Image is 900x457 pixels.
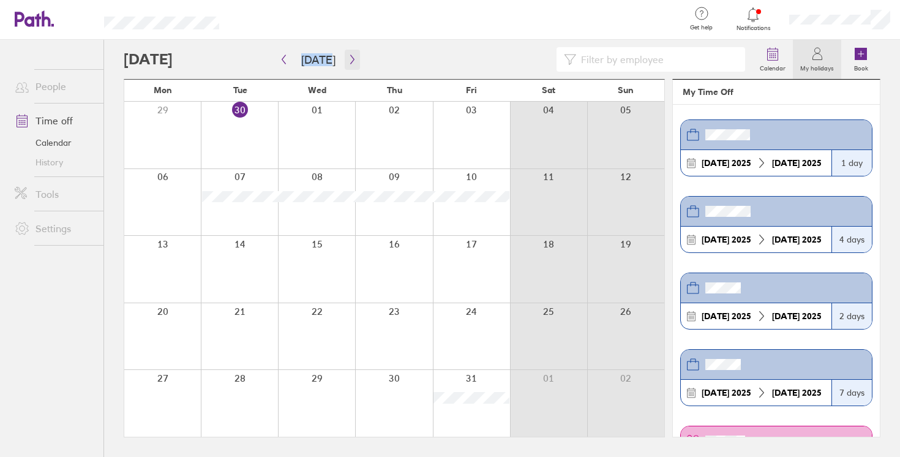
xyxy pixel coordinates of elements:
[5,216,103,241] a: Settings
[291,50,345,70] button: [DATE]
[841,40,880,79] a: Book
[154,85,172,95] span: Mon
[702,387,729,398] strong: [DATE]
[680,196,872,253] a: [DATE] 2025[DATE] 20254 days
[5,108,103,133] a: Time off
[680,349,872,406] a: [DATE] 2025[DATE] 20257 days
[772,234,800,245] strong: [DATE]
[793,61,841,72] label: My holidays
[697,388,756,398] div: 2025
[772,387,800,398] strong: [DATE]
[767,388,827,398] div: 2025
[542,85,555,95] span: Sat
[772,311,800,322] strong: [DATE]
[831,303,872,329] div: 2 days
[702,234,729,245] strong: [DATE]
[697,235,756,244] div: 2025
[576,48,738,71] input: Filter by employee
[752,40,793,79] a: Calendar
[387,85,402,95] span: Thu
[680,273,872,330] a: [DATE] 2025[DATE] 20252 days
[831,380,872,406] div: 7 days
[702,157,729,168] strong: [DATE]
[5,74,103,99] a: People
[5,153,103,172] a: History
[702,311,729,322] strong: [DATE]
[733,6,773,32] a: Notifications
[752,61,793,72] label: Calendar
[831,150,872,176] div: 1 day
[772,157,800,168] strong: [DATE]
[847,61,876,72] label: Book
[767,311,827,321] div: 2025
[5,133,103,153] a: Calendar
[767,235,827,244] div: 2025
[680,119,872,176] a: [DATE] 2025[DATE] 20251 day
[733,25,773,32] span: Notifications
[5,182,103,206] a: Tools
[308,85,326,95] span: Wed
[767,158,827,168] div: 2025
[673,80,880,105] header: My Time Off
[681,24,721,31] span: Get help
[618,85,634,95] span: Sun
[697,158,756,168] div: 2025
[831,227,872,252] div: 4 days
[793,40,841,79] a: My holidays
[466,85,477,95] span: Fri
[233,85,247,95] span: Tue
[697,311,756,321] div: 2025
